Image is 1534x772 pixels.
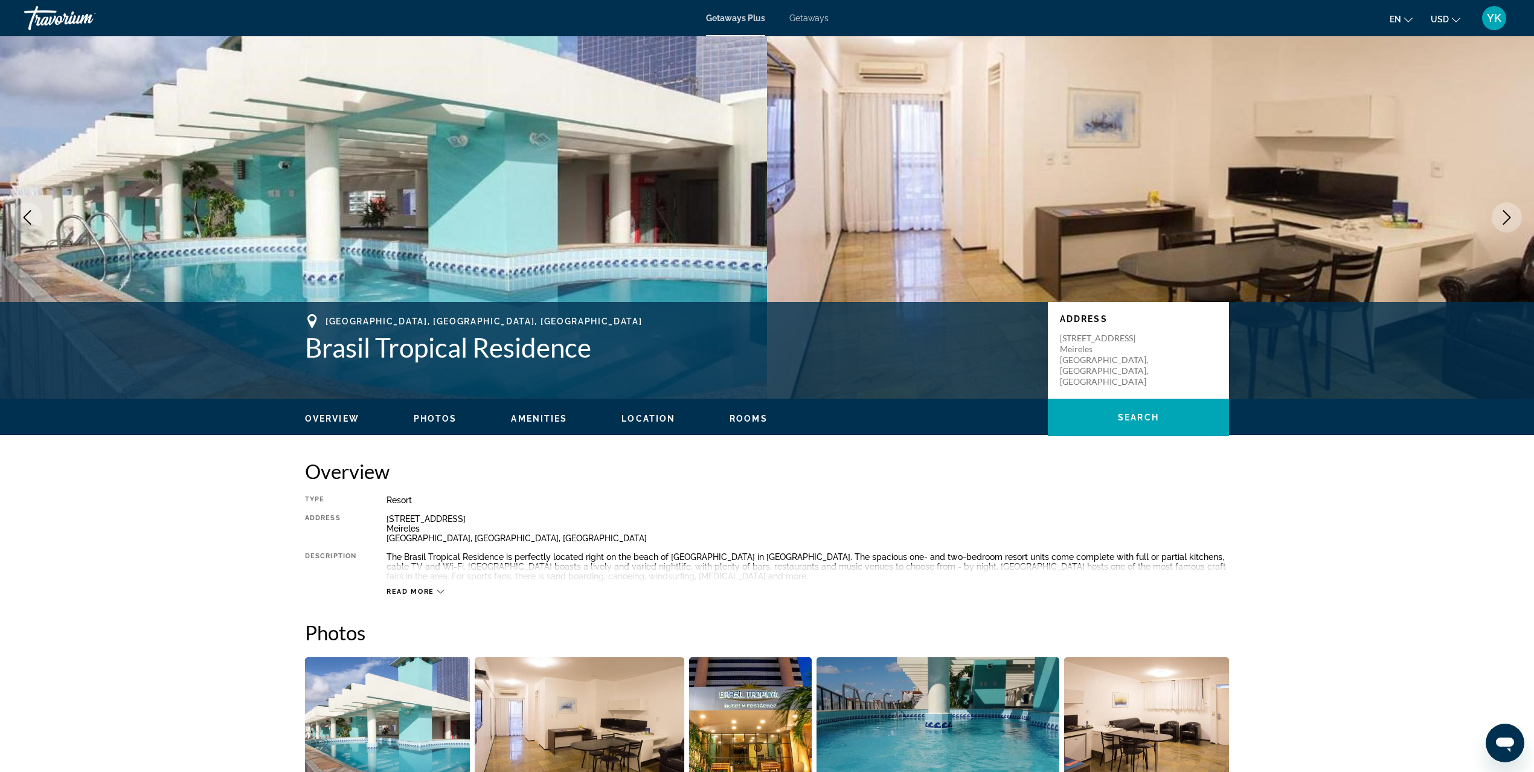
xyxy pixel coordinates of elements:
button: Overview [305,413,359,424]
button: Location [621,413,675,424]
div: The Brasil Tropical Residence is perfectly located right on the beach of [GEOGRAPHIC_DATA] in [GE... [387,552,1229,581]
button: Next image [1492,202,1522,233]
button: Amenities [511,413,567,424]
button: Previous image [12,202,42,233]
h2: Photos [305,620,1229,645]
h1: Brasil Tropical Residence [305,332,1036,363]
span: USD [1431,14,1449,24]
button: Change language [1390,10,1413,28]
span: Search [1118,413,1159,422]
div: Type [305,495,356,505]
span: Amenities [511,414,567,423]
span: Photos [414,414,457,423]
iframe: Button to launch messaging window [1486,724,1524,762]
button: Photos [414,413,457,424]
span: Overview [305,414,359,423]
div: Resort [387,495,1229,505]
button: Rooms [730,413,768,424]
button: Read more [387,587,444,596]
button: User Menu [1478,5,1510,31]
a: Getaways Plus [706,13,765,23]
button: Search [1048,399,1229,436]
span: Rooms [730,414,768,423]
span: YK [1487,12,1501,24]
p: [STREET_ADDRESS] Meireles [GEOGRAPHIC_DATA], [GEOGRAPHIC_DATA], [GEOGRAPHIC_DATA] [1060,333,1157,387]
a: Travorium [24,2,145,34]
span: Location [621,414,675,423]
div: Address [305,514,356,543]
span: en [1390,14,1401,24]
p: Address [1060,314,1217,324]
a: Getaways [789,13,829,23]
span: Read more [387,588,434,596]
h2: Overview [305,459,1229,483]
div: Description [305,552,356,581]
span: [GEOGRAPHIC_DATA], [GEOGRAPHIC_DATA], [GEOGRAPHIC_DATA] [326,317,642,326]
button: Change currency [1431,10,1460,28]
div: [STREET_ADDRESS] Meireles [GEOGRAPHIC_DATA], [GEOGRAPHIC_DATA], [GEOGRAPHIC_DATA] [387,514,1229,543]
